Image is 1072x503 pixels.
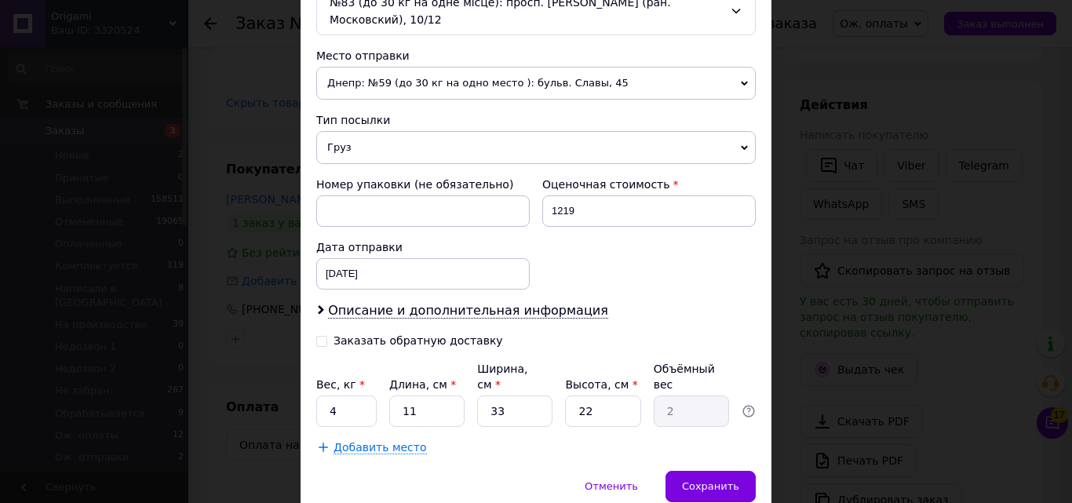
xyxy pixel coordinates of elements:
label: Длина, см [389,378,456,391]
span: Описание и дополнительная информация [328,303,608,319]
span: Груз [316,131,756,164]
div: Номер упаковки (не обязательно) [316,177,530,192]
div: Дата отправки [316,239,530,255]
span: Сохранить [682,480,739,492]
span: Тип посылки [316,114,390,126]
span: Добавить место [334,441,427,454]
span: Отменить [585,480,638,492]
div: Объёмный вес [654,361,729,392]
label: Ширина, см [477,363,527,391]
span: Место отправки [316,49,410,62]
div: Оценочная стоимость [542,177,756,192]
span: Днепр: №59 (до 30 кг на одно место ): бульв. Славы, 45 [316,67,756,100]
label: Вес, кг [316,378,365,391]
label: Высота, см [565,378,637,391]
div: Заказать обратную доставку [334,334,503,348]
